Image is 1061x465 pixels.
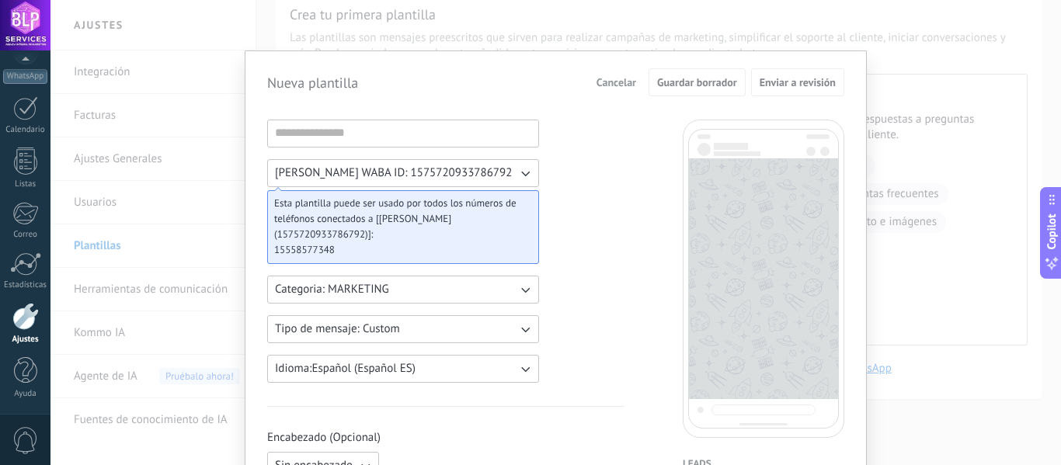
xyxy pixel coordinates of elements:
[657,77,737,88] span: Guardar borrador
[275,282,389,297] span: Categoria: MARKETING
[275,361,416,377] span: Idioma: Español (Español ES)
[3,69,47,84] div: WhatsApp
[751,68,844,96] button: Enviar a revisión
[3,335,48,345] div: Ajustes
[597,77,636,88] span: Cancelar
[267,315,539,343] button: Tipo de mensaje: Custom
[275,321,400,337] span: Tipo de mensaje: Custom
[3,125,48,135] div: Calendario
[3,280,48,290] div: Estadísticas
[274,242,520,258] span: 15558577348
[3,179,48,189] div: Listas
[267,276,539,304] button: Categoria: MARKETING
[267,159,539,187] button: [PERSON_NAME] WABA ID: 1575720933786792
[590,71,643,94] button: Cancelar
[760,77,836,88] span: Enviar a revisión
[3,230,48,240] div: Correo
[1044,213,1059,249] span: Copilot
[267,355,539,383] button: Idioma:Español (Español ES)
[267,74,358,92] h2: Nueva plantilla
[3,389,48,399] div: Ayuda
[649,68,746,96] button: Guardar borrador
[275,165,512,181] span: [PERSON_NAME] WABA ID: 1575720933786792
[267,430,624,446] span: Encabezado (Opcional)
[274,196,520,242] span: Esta plantilla puede ser usado por todos los números de teléfonos conectados a [[PERSON_NAME] (15...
